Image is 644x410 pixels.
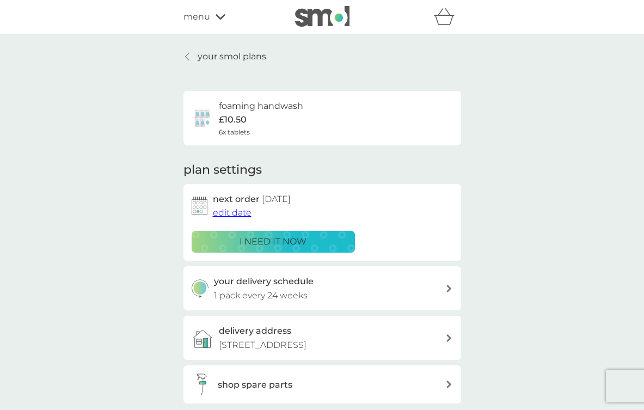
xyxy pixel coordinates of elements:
[214,289,308,303] p: 1 pack every 24 weeks
[183,266,461,310] button: your delivery schedule1 pack every 24 weeks
[240,235,306,249] p: i need it now
[192,107,213,129] img: foaming handwash
[219,338,306,352] p: [STREET_ADDRESS]
[183,50,266,64] a: your smol plans
[219,99,303,113] h6: foaming handwash
[192,231,355,253] button: i need it now
[183,162,262,179] h2: plan settings
[218,378,292,392] h3: shop spare parts
[214,274,314,289] h3: your delivery schedule
[295,6,349,27] img: smol
[213,206,252,220] button: edit date
[183,10,210,24] span: menu
[213,207,252,218] span: edit date
[262,194,291,204] span: [DATE]
[434,6,461,28] div: basket
[183,316,461,360] a: delivery address[STREET_ADDRESS]
[219,113,247,127] p: £10.50
[213,192,291,206] h2: next order
[219,127,250,137] span: 6x tablets
[198,50,266,64] p: your smol plans
[183,365,461,403] button: shop spare parts
[219,324,291,338] h3: delivery address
